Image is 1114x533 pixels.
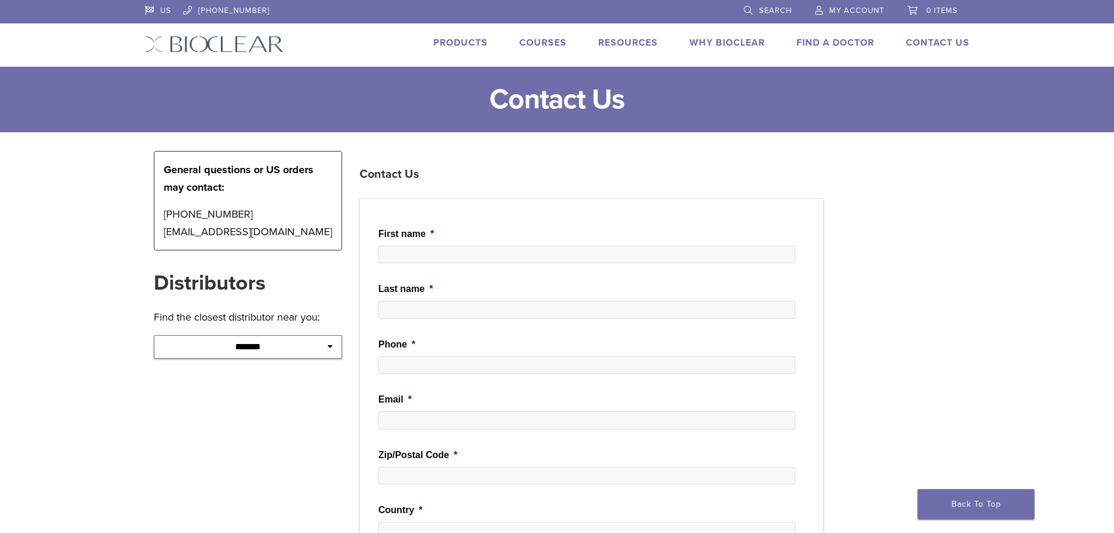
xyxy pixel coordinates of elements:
[378,394,412,406] label: Email
[796,37,874,49] a: Find A Doctor
[378,504,423,517] label: Country
[154,308,343,326] p: Find the closest distributor near you:
[759,6,792,15] span: Search
[164,163,313,194] strong: General questions or US orders may contact:
[433,37,488,49] a: Products
[926,6,958,15] span: 0 items
[598,37,658,49] a: Resources
[360,160,823,188] h3: Contact Us
[829,6,884,15] span: My Account
[519,37,567,49] a: Courses
[689,37,765,49] a: Why Bioclear
[378,228,434,240] label: First name
[918,489,1034,520] a: Back To Top
[378,449,457,462] label: Zip/Postal Code
[378,339,415,351] label: Phone
[154,269,343,297] h2: Distributors
[145,36,284,53] img: Bioclear
[164,205,333,240] p: [PHONE_NUMBER] [EMAIL_ADDRESS][DOMAIN_NAME]
[378,283,433,295] label: Last name
[906,37,970,49] a: Contact Us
